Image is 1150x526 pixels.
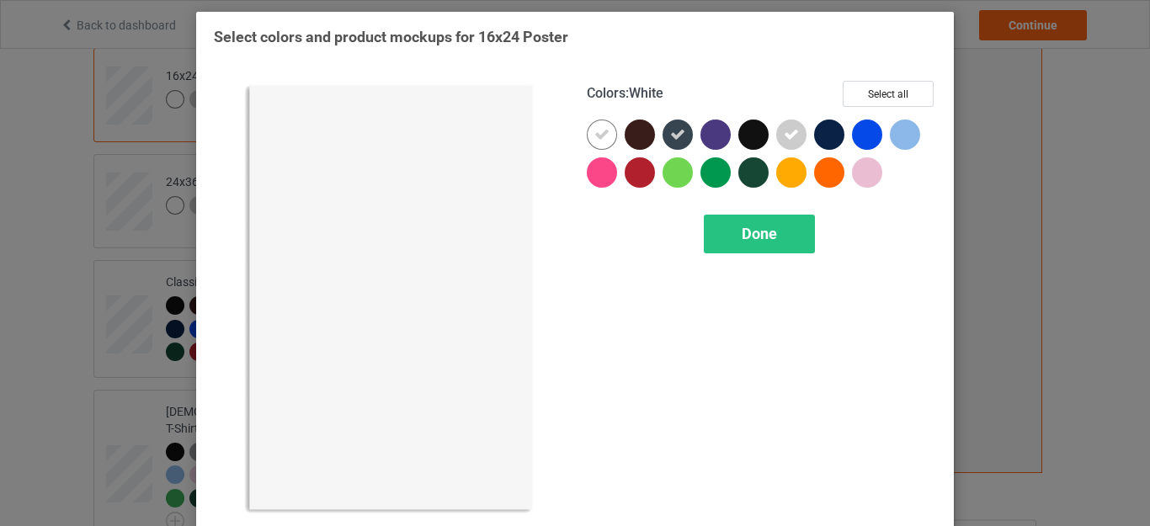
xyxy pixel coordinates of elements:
span: Select colors and product mockups for 16x24 Poster [214,28,568,45]
button: Select all [843,81,934,107]
img: regular.jpg [214,81,563,518]
span: Colors [587,85,626,101]
span: Done [742,225,777,242]
span: White [629,85,663,101]
h4: : [587,85,663,103]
